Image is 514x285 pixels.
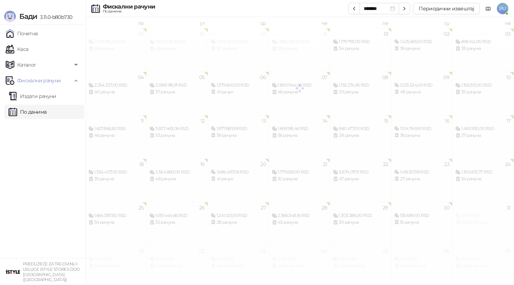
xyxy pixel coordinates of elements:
[6,42,28,56] a: Каса
[103,4,155,10] div: Фискални рачуни
[19,12,37,21] span: Бади
[9,105,46,119] a: По данима
[6,265,20,279] img: 64x64-companyLogo-77b92cf4-9946-4f36-9751-bf7bb5fd2c7d.png
[483,3,494,14] a: Документација
[17,58,36,72] span: Каталог
[6,26,38,41] a: Почетна
[37,14,72,20] span: 3.11.0-b80b730
[413,3,480,14] button: Периодични извештај
[4,11,16,22] img: Logo
[17,73,61,88] span: Фискални рачуни
[9,89,56,103] a: Издати рачуни
[103,10,155,13] div: По данима
[497,3,508,14] span: PU
[23,261,80,282] small: PREDUZEĆE ZA TRGOVINU I USLUGE ISTYLE STORES DOO [GEOGRAPHIC_DATA] ([GEOGRAPHIC_DATA])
